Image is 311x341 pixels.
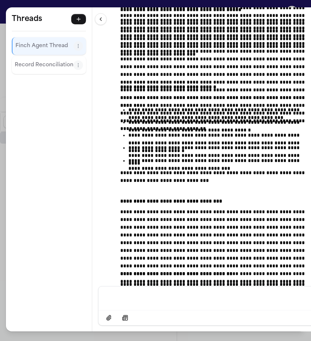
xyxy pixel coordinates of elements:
p: Record Reconciliation [15,61,73,70]
p: Finch Agent Thread [15,42,73,50]
button: Select thread: Record Reconciliation [15,59,73,71]
button: Attach files [101,312,116,323]
h5: Threads [12,13,42,25]
button: Select thread: Finch Agent Thread [15,40,73,52]
button: Thread actions [73,60,83,70]
button: Thread actions [73,41,83,51]
button: Select demand example [118,312,132,323]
